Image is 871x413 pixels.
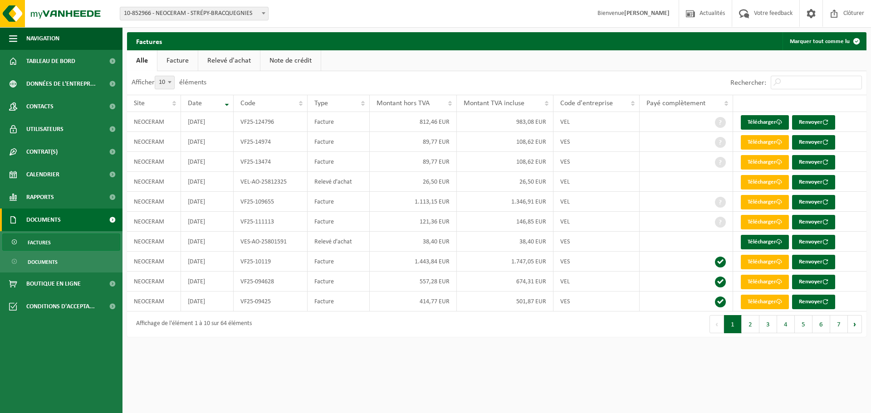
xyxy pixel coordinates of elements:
[792,115,835,130] button: Renvoyer
[234,192,308,212] td: VF25-109655
[792,135,835,150] button: Renvoyer
[741,115,789,130] a: Télécharger
[553,272,640,292] td: VEL
[457,232,553,252] td: 38,40 EUR
[127,152,181,172] td: NEOCERAM
[127,192,181,212] td: NEOCERAM
[741,135,789,150] a: Télécharger
[234,232,308,252] td: VES-AO-25801591
[370,292,457,311] td: 414,77 EUR
[308,152,370,172] td: Facture
[181,292,234,311] td: [DATE]
[308,272,370,292] td: Facture
[457,132,553,152] td: 108,62 EUR
[370,252,457,272] td: 1.443,84 EUR
[741,155,789,170] a: Télécharger
[792,275,835,289] button: Renvoyer
[26,27,59,50] span: Navigation
[370,212,457,232] td: 121,36 EUR
[553,292,640,311] td: VES
[742,315,759,333] button: 2
[127,112,181,132] td: NEOCERAM
[457,172,553,192] td: 26,50 EUR
[234,112,308,132] td: VF25-124796
[812,315,830,333] button: 6
[308,212,370,232] td: Facture
[26,50,75,73] span: Tableau de bord
[181,272,234,292] td: [DATE]
[370,232,457,252] td: 38,40 EUR
[370,112,457,132] td: 812,46 EUR
[553,132,640,152] td: VES
[26,163,59,186] span: Calendrier
[783,32,866,50] button: Marquer tout comme lu
[553,172,640,192] td: VEL
[830,315,848,333] button: 7
[127,272,181,292] td: NEOCERAM
[234,292,308,311] td: VF25-09425
[134,100,145,107] span: Site
[234,212,308,232] td: VF25-111113
[234,272,308,292] td: VF25-094628
[2,253,120,270] a: Documents
[26,73,96,95] span: Données de l'entrepr...
[234,252,308,272] td: VF25-10119
[741,295,789,309] a: Télécharger
[181,132,234,152] td: [DATE]
[624,10,670,17] strong: [PERSON_NAME]
[181,252,234,272] td: [DATE]
[457,112,553,132] td: 983,08 EUR
[26,118,64,141] span: Utilisateurs
[553,212,640,232] td: VEL
[181,112,234,132] td: [DATE]
[234,152,308,172] td: VF25-13474
[724,315,742,333] button: 1
[127,232,181,252] td: NEOCERAM
[181,152,234,172] td: [DATE]
[370,172,457,192] td: 26,50 EUR
[198,50,260,71] a: Relevé d'achat
[457,152,553,172] td: 108,62 EUR
[370,192,457,212] td: 1.113,15 EUR
[120,7,268,20] span: 10-852966 - NEOCERAM - STRÉPY-BRACQUEGNIES
[127,212,181,232] td: NEOCERAM
[848,315,862,333] button: Next
[741,275,789,289] a: Télécharger
[741,215,789,229] a: Télécharger
[553,152,640,172] td: VES
[795,315,812,333] button: 5
[741,235,789,249] a: Télécharger
[2,233,120,251] a: Factures
[464,100,524,107] span: Montant TVA incluse
[308,292,370,311] td: Facture
[741,195,789,209] a: Télécharger
[28,253,58,271] span: Documents
[127,132,181,152] td: NEOCERAM
[308,192,370,212] td: Facture
[26,209,61,231] span: Documents
[308,172,370,192] td: Relevé d'achat
[132,79,206,86] label: Afficher éléments
[646,100,705,107] span: Payé complètement
[553,252,640,272] td: VES
[181,172,234,192] td: [DATE]
[370,272,457,292] td: 557,28 EUR
[457,212,553,232] td: 146,85 EUR
[314,100,328,107] span: Type
[792,215,835,229] button: Renvoyer
[127,252,181,272] td: NEOCERAM
[777,315,795,333] button: 4
[792,235,835,249] button: Renvoyer
[457,192,553,212] td: 1.346,91 EUR
[26,186,54,209] span: Rapports
[377,100,430,107] span: Montant hors TVA
[741,255,789,269] a: Télécharger
[132,316,252,332] div: Affichage de l'élément 1 à 10 sur 64 éléments
[792,155,835,170] button: Renvoyer
[26,295,95,318] span: Conditions d'accepta...
[370,132,457,152] td: 89,77 EUR
[741,175,789,189] a: Télécharger
[188,100,202,107] span: Date
[26,141,58,163] span: Contrat(s)
[308,232,370,252] td: Relevé d'achat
